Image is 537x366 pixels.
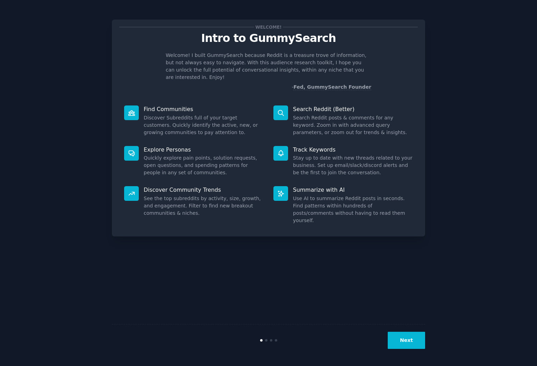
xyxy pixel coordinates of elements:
[119,32,418,44] p: Intro to GummySearch
[144,114,264,136] dd: Discover Subreddits full of your target customers. Quickly identify the active, new, or growing c...
[293,114,413,136] dd: Search Reddit posts & comments for any keyword. Zoom in with advanced query parameters, or zoom o...
[293,105,413,113] p: Search Reddit (Better)
[293,195,413,224] dd: Use AI to summarize Reddit posts in seconds. Find patterns within hundreds of posts/comments with...
[144,186,264,193] p: Discover Community Trends
[254,23,283,31] span: Welcome!
[144,105,264,113] p: Find Communities
[293,186,413,193] p: Summarize with AI
[144,154,264,176] dd: Quickly explore pain points, solution requests, open questions, and spending patterns for people ...
[166,52,371,81] p: Welcome! I built GummySearch because Reddit is a treasure trove of information, but not always ea...
[144,195,264,217] dd: See the top subreddits by activity, size, growth, and engagement. Filter to find new breakout com...
[144,146,264,153] p: Explore Personas
[292,83,371,91] div: -
[293,84,371,90] a: Fed, GummySearch Founder
[293,154,413,176] dd: Stay up to date with new threads related to your business. Set up email/slack/discord alerts and ...
[388,332,425,349] button: Next
[293,146,413,153] p: Track Keywords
